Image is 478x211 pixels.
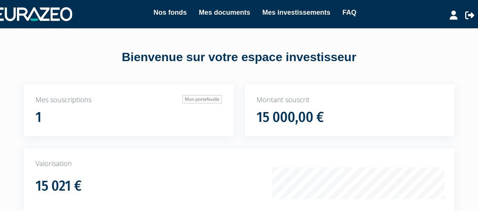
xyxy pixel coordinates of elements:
[36,159,443,169] p: Valorisation
[257,109,324,125] h1: 15 000,00 €
[183,95,222,103] a: Mon portefeuille
[262,7,330,18] a: Mes investissements
[153,7,187,18] a: Nos fonds
[257,95,443,105] p: Montant souscrit
[36,178,82,194] h1: 15 021 €
[36,95,222,105] p: Mes souscriptions
[342,7,356,18] a: FAQ
[6,49,472,66] div: Bienvenue sur votre espace investisseur
[199,7,250,18] a: Mes documents
[36,109,42,125] h1: 1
